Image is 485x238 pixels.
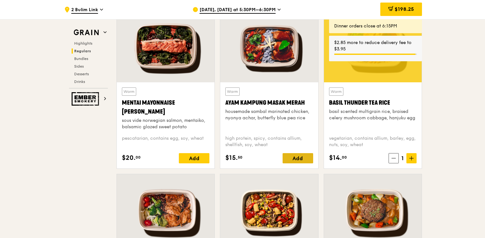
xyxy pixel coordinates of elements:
[329,87,343,96] div: Warm
[399,154,406,163] span: 1
[200,7,276,14] span: [DATE], [DATE] at 5:30PM–6:30PM
[122,153,136,163] span: $20.
[334,40,417,52] div: $2.85 more to reduce delivery fee to $3.95
[334,23,417,29] div: Dinner orders close at 6:15PM
[225,108,313,121] div: housemade sambal marinated chicken, nyonya achar, butterfly blue pea rice
[122,98,209,116] div: Mentai Mayonnaise [PERSON_NAME]
[74,41,92,46] span: Highlights
[74,49,91,53] span: Regulars
[136,155,141,160] span: 00
[72,27,101,38] img: Grain web logo
[74,79,85,84] span: Drinks
[179,153,209,163] div: Add
[283,153,313,163] div: Add
[329,135,417,148] div: vegetarian, contains allium, barley, egg, nuts, soy, wheat
[74,64,84,69] span: Sides
[71,7,98,14] span: 2 Bulim Link
[342,155,347,160] span: 00
[395,6,414,12] span: $198.25
[74,72,89,76] span: Desserts
[74,56,88,61] span: Bundles
[329,98,417,107] div: Basil Thunder Tea Rice
[329,153,342,163] span: $14.
[122,87,136,96] div: Warm
[122,117,209,130] div: sous vide norwegian salmon, mentaiko, balsamic glazed sweet potato
[225,153,238,163] span: $15.
[72,92,101,106] img: Ember Smokery web logo
[238,155,243,160] span: 50
[225,87,240,96] div: Warm
[329,108,417,121] div: basil scented multigrain rice, braised celery mushroom cabbage, hanjuku egg
[225,135,313,148] div: high protein, spicy, contains allium, shellfish, soy, wheat
[122,135,209,148] div: pescatarian, contains egg, soy, wheat
[225,98,313,107] div: Ayam Kampung Masak Merah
